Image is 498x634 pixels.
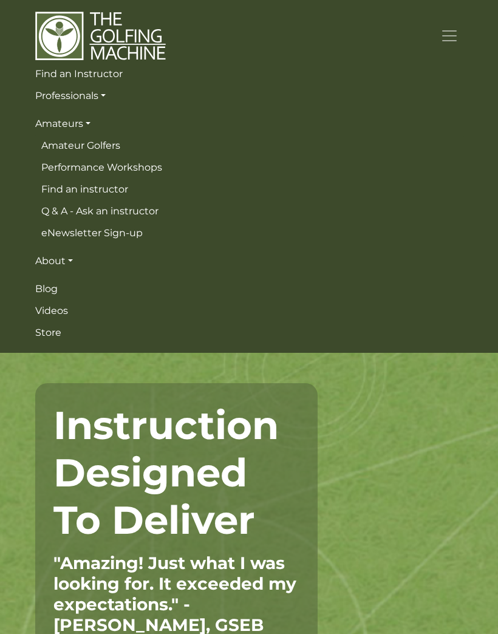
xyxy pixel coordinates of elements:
span: Amateur Golfers [41,140,120,151]
span: Blog [35,283,58,295]
a: Performance Workshops [35,157,463,179]
a: About [35,250,463,272]
a: Professionals [35,85,463,107]
h1: Instruction Designed To Deliver [53,401,299,544]
a: Store [35,322,463,344]
a: Find an instructor [35,179,463,200]
a: Amateur Golfers [35,135,463,157]
a: Amateurs [35,113,463,135]
span: Find an instructor [41,183,128,195]
a: Q & A - Ask an instructor [35,200,463,222]
button: Toggle navigation [436,26,463,47]
span: Find an Instructor [35,68,123,80]
a: Videos [35,300,463,322]
span: Performance Workshops [41,162,162,173]
span: Store [35,327,61,338]
ul: Amateurs [35,135,463,244]
span: eNewsletter Sign-up [41,227,143,239]
span: Q & A - Ask an instructor [41,205,159,217]
img: The Golfing Machine [35,11,166,61]
a: eNewsletter Sign-up [35,222,463,244]
span: Videos [35,305,68,316]
a: Find an Instructor [35,63,463,85]
a: Blog [35,278,463,300]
